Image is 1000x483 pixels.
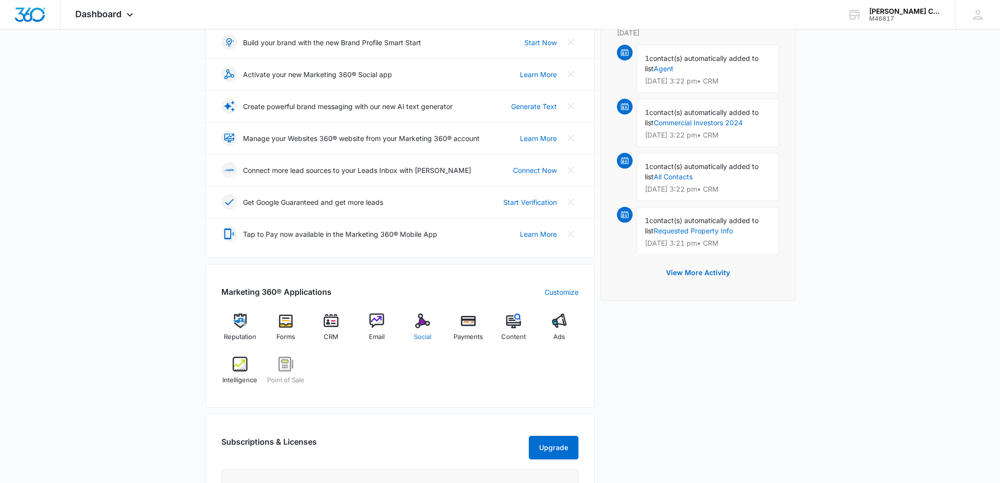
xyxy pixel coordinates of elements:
[513,165,557,175] a: Connect Now
[563,226,578,242] button: Close
[645,132,771,139] p: [DATE] 3:22 pm • CRM
[243,229,437,239] p: Tap to Pay now available in the Marketing 360® Mobile App
[645,240,771,247] p: [DATE] 3:21 pm • CRM
[324,332,338,342] span: CRM
[369,332,385,342] span: Email
[645,108,758,127] span: contact(s) automatically added to list
[221,436,317,455] h2: Subscriptions & Licenses
[495,313,533,349] a: Content
[869,15,941,22] div: account id
[529,436,578,459] button: Upgrade
[358,313,396,349] a: Email
[224,332,256,342] span: Reputation
[221,286,332,298] h2: Marketing 360® Applications
[75,9,121,19] span: Dashboard
[645,54,649,62] span: 1
[563,66,578,82] button: Close
[617,28,779,38] p: [DATE]
[563,130,578,146] button: Close
[645,186,771,193] p: [DATE] 3:22 pm • CRM
[267,375,304,385] span: Point of Sale
[243,69,392,80] p: Activate your new Marketing 360® Social app
[221,313,259,349] a: Reputation
[511,101,557,112] a: Generate Text
[545,287,578,297] a: Customize
[222,375,257,385] span: Intelligence
[267,313,304,349] a: Forms
[276,332,295,342] span: Forms
[312,313,350,349] a: CRM
[654,64,673,73] a: Agent
[520,69,557,80] a: Learn More
[524,37,557,48] a: Start Now
[501,332,526,342] span: Content
[404,313,442,349] a: Social
[221,357,259,392] a: Intelligence
[869,7,941,15] div: account name
[645,216,758,235] span: contact(s) automatically added to list
[454,332,483,342] span: Payments
[503,197,557,207] a: Start Verification
[243,133,480,143] p: Manage your Websites 360® website from your Marketing 360® account
[267,357,304,392] a: Point of Sale
[520,133,557,143] a: Learn More
[654,118,743,127] a: Commercial Investors 2024
[563,194,578,210] button: Close
[563,98,578,114] button: Close
[541,313,578,349] a: Ads
[243,101,453,112] p: Create powerful brand messaging with our new AI text generator
[563,162,578,178] button: Close
[449,313,487,349] a: Payments
[645,108,649,116] span: 1
[645,78,771,85] p: [DATE] 3:22 pm • CRM
[520,229,557,239] a: Learn More
[654,172,693,181] a: All Contacts
[645,216,649,225] span: 1
[645,162,649,170] span: 1
[243,37,421,48] p: Build your brand with the new Brand Profile Smart Start
[553,332,565,342] span: Ads
[654,227,733,235] a: Requested Property Info
[243,165,471,175] p: Connect more lead sources to your Leads Inbox with [PERSON_NAME]
[414,332,431,342] span: Social
[243,197,383,207] p: Get Google Guaranteed and get more leads
[656,261,740,284] button: View More Activity
[563,34,578,50] button: Close
[645,54,758,73] span: contact(s) automatically added to list
[645,162,758,181] span: contact(s) automatically added to list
